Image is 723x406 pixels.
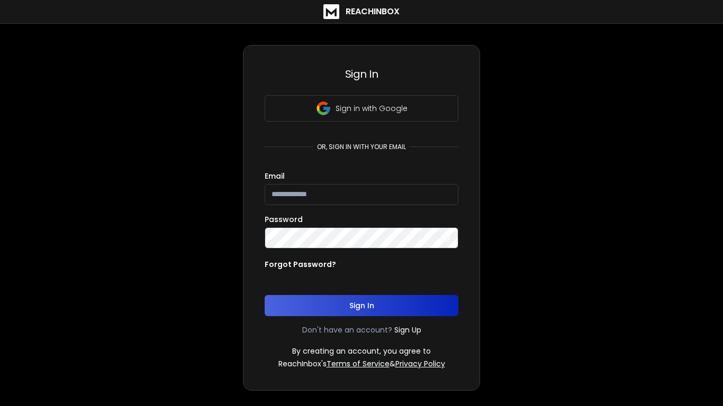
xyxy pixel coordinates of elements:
a: Sign Up [394,325,421,335]
a: Terms of Service [327,358,390,369]
p: Forgot Password? [265,259,336,270]
p: By creating an account, you agree to [292,346,431,356]
p: ReachInbox's & [278,358,445,369]
img: logo [323,4,339,19]
label: Email [265,172,285,180]
button: Sign in with Google [265,95,458,122]
button: Sign In [265,295,458,316]
h3: Sign In [265,67,458,81]
label: Password [265,216,303,223]
p: Don't have an account? [302,325,392,335]
p: Sign in with Google [336,103,408,114]
h1: ReachInbox [346,5,400,18]
p: or, sign in with your email [313,143,410,151]
a: Privacy Policy [395,358,445,369]
a: ReachInbox [323,4,400,19]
